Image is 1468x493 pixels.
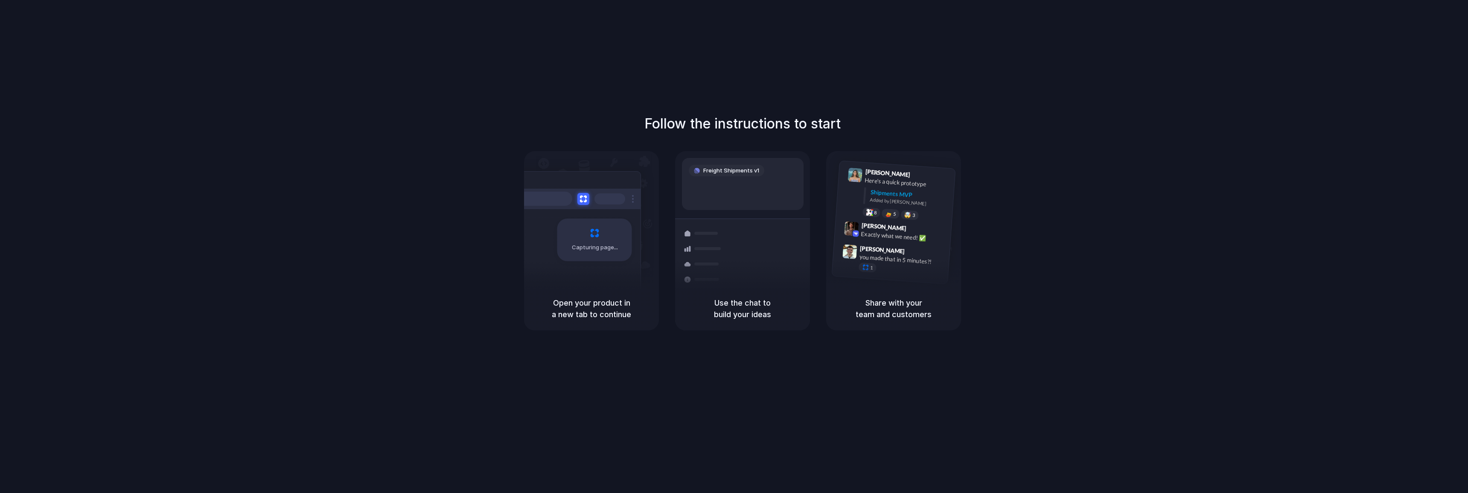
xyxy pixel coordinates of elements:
span: 1 [870,265,873,270]
h5: Share with your team and customers [836,297,951,320]
span: [PERSON_NAME] [860,243,905,256]
span: [PERSON_NAME] [865,167,910,179]
span: Freight Shipments v1 [703,166,759,175]
span: 9:42 AM [909,225,926,235]
div: Added by [PERSON_NAME] [870,196,948,209]
h5: Open your product in a new tab to continue [534,297,649,320]
span: 9:47 AM [907,248,925,258]
div: Here's a quick prototype [865,175,950,190]
div: 🤯 [904,212,912,218]
span: Capturing page [572,243,619,252]
span: 8 [874,210,877,215]
span: 3 [912,213,915,218]
div: you made that in 5 minutes?! [859,252,944,267]
div: Shipments MVP [870,187,949,201]
span: [PERSON_NAME] [861,220,906,233]
h1: Follow the instructions to start [644,114,841,134]
span: 9:41 AM [913,171,930,181]
span: 5 [893,211,896,216]
div: Exactly what we need! ✅ [861,229,946,244]
h5: Use the chat to build your ideas [685,297,800,320]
